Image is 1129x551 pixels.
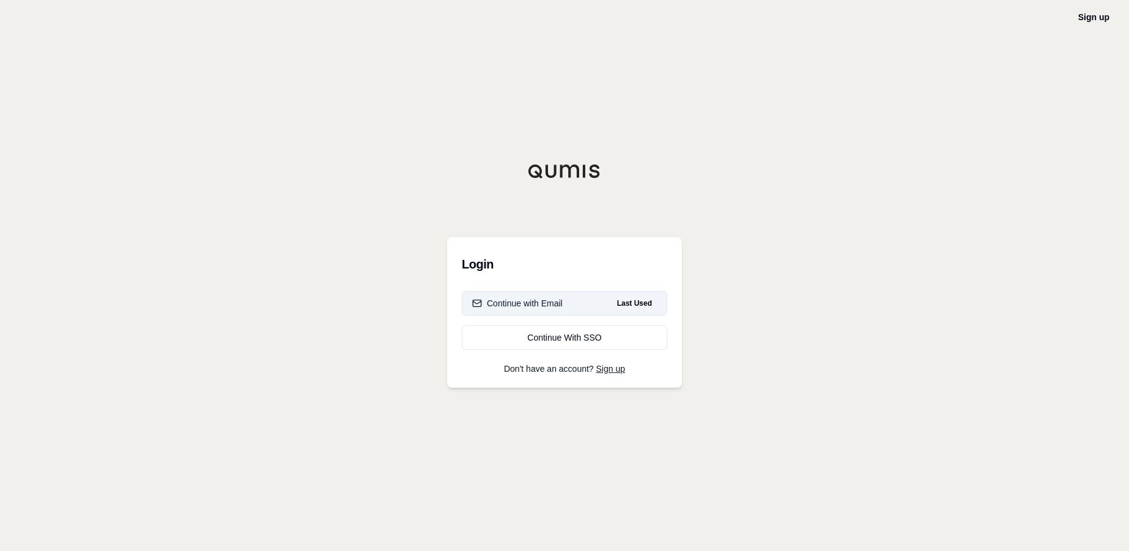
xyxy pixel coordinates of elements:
a: Continue With SSO [462,325,667,350]
p: Don't have an account? [462,364,667,373]
div: Continue with Email [472,297,563,309]
div: Continue With SSO [472,331,657,344]
button: Continue with EmailLast Used [462,291,667,316]
a: Sign up [596,364,625,374]
h3: Login [462,252,667,276]
img: Qumis [528,164,601,179]
a: Sign up [1078,12,1109,22]
span: Last Used [612,296,657,311]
